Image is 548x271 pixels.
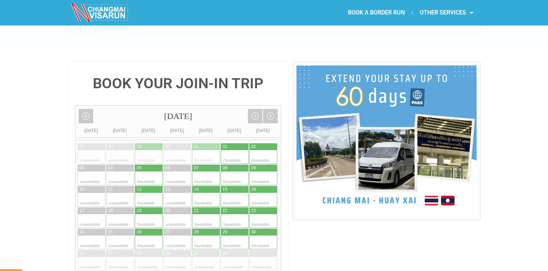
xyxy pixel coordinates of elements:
[137,165,141,171] div: 05
[165,250,170,257] div: 04
[79,186,84,192] div: 10
[108,208,113,214] div: 18
[163,127,191,134] div: [DATE]
[251,144,256,150] div: 02
[194,208,199,214] div: 21
[79,144,84,150] div: 27
[108,250,113,257] div: 02
[77,127,105,134] div: [DATE]
[251,208,256,214] div: 23
[194,250,199,257] div: 05
[137,186,141,192] div: 12
[165,208,170,214] div: 20
[274,4,481,21] nav: Menu
[251,165,256,171] div: 09
[134,127,163,134] div: [DATE]
[223,250,227,257] div: 06
[220,127,249,134] div: [DATE]
[194,229,199,235] div: 28
[165,186,170,192] div: 13
[223,208,227,214] div: 22
[223,229,227,235] div: 29
[79,229,84,235] div: 24
[79,165,84,171] div: 03
[75,106,281,127] div: [DATE]
[108,165,113,171] div: 04
[105,127,134,134] div: [DATE]
[194,186,199,192] div: 14
[165,165,170,171] div: 06
[341,4,412,21] a: BOOK A BORDER RUN
[137,144,141,150] div: 29
[191,127,220,134] div: [DATE]
[165,229,170,235] div: 27
[79,208,84,214] div: 17
[251,250,256,257] div: 07
[137,208,141,214] div: 19
[137,250,141,257] div: 03
[223,186,227,192] div: 15
[223,144,227,150] div: 01
[412,4,481,21] a: OTHER SERVICES
[108,144,113,150] div: 28
[194,165,199,171] div: 07
[79,250,84,257] div: 01
[223,165,227,171] div: 08
[137,229,141,235] div: 26
[194,144,199,150] div: 31
[165,144,170,150] div: 30
[108,229,113,235] div: 25
[251,229,256,235] div: 30
[251,186,256,192] div: 16
[249,127,277,134] div: [DATE]
[75,76,281,91] h4: BOOK YOUR JOIN-IN TRIP
[108,186,113,192] div: 11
